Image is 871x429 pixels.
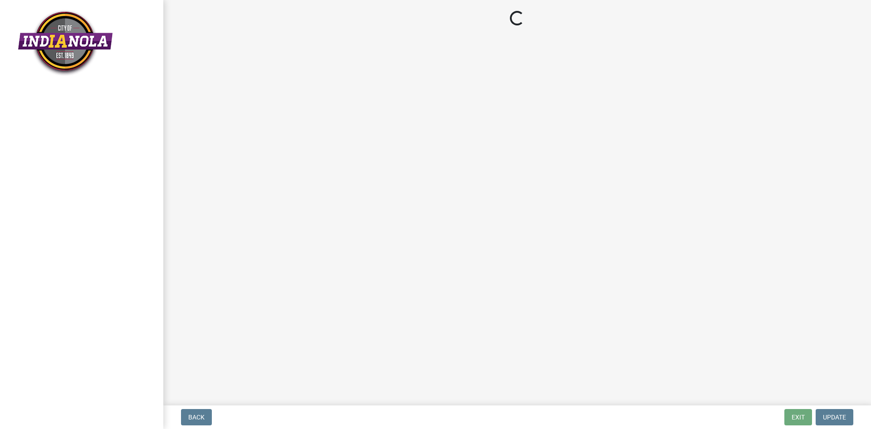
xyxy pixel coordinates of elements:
button: Update [816,409,853,425]
span: Back [188,414,205,421]
button: Back [181,409,212,425]
button: Exit [784,409,812,425]
span: Update [823,414,846,421]
img: City of Indianola, Iowa [18,10,113,76]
